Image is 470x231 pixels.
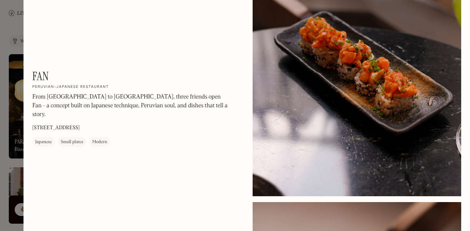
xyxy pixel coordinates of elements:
p: From [GEOGRAPHIC_DATA] to [GEOGRAPHIC_DATA], three friends open Fan - a concept built on Japanese... [32,93,231,119]
div: Japanese [35,139,52,146]
div: Small plates [61,139,83,146]
h2: Peruvian-Japanese restaurant [32,85,109,90]
div: Modern [92,139,107,146]
h1: Fan [32,69,49,83]
p: [STREET_ADDRESS] [32,124,80,132]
